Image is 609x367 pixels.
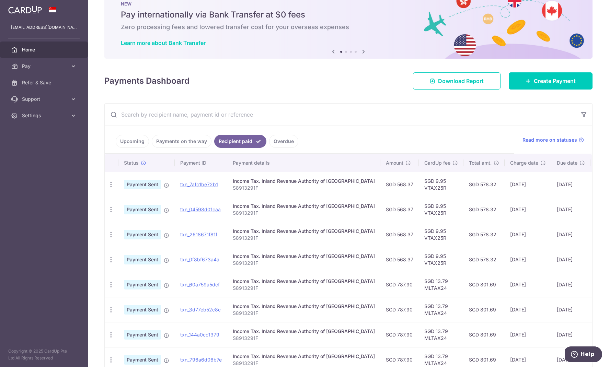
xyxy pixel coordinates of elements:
[180,206,221,212] a: txn_04598d01caa
[419,172,463,197] td: SGD 9.95 VTAX25R
[380,322,419,347] td: SGD 787.90
[233,278,375,285] div: Income Tax. Inland Revenue Authority of [GEOGRAPHIC_DATA]
[124,305,161,315] span: Payment Sent
[522,137,584,143] a: Read more on statuses
[121,39,206,46] a: Learn more about Bank Transfer
[116,135,149,148] a: Upcoming
[233,210,375,216] p: S8913291F
[463,172,505,197] td: SGD 578.32
[227,154,380,172] th: Payment details
[509,72,593,90] a: Create Payment
[419,197,463,222] td: SGD 9.95 VTAX25R
[386,159,403,166] span: Amount
[419,222,463,247] td: SGD 9.95 VTAX25R
[233,360,375,367] p: S8913291F
[104,75,189,87] h4: Payments Dashboard
[124,355,161,365] span: Payment Sent
[424,159,450,166] span: CardUp fee
[510,159,538,166] span: Charge date
[522,137,577,143] span: Read more on statuses
[380,297,419,322] td: SGD 787.90
[463,322,505,347] td: SGD 801.69
[124,205,161,214] span: Payment Sent
[121,1,576,7] p: NEW
[233,310,375,317] p: S8913291F
[15,5,30,11] span: Help
[463,197,505,222] td: SGD 578.32
[419,247,463,272] td: SGD 9.95 VTAX25R
[505,197,551,222] td: [DATE]
[180,307,221,312] a: txn_3d77eb52c8c
[505,247,551,272] td: [DATE]
[214,135,266,148] a: Recipient paid
[469,159,492,166] span: Total amt.
[124,330,161,340] span: Payment Sent
[233,335,375,342] p: S8913291F
[380,197,419,222] td: SGD 568.37
[505,322,551,347] td: [DATE]
[505,272,551,297] td: [DATE]
[233,303,375,310] div: Income Tax. Inland Revenue Authority of [GEOGRAPHIC_DATA]
[463,272,505,297] td: SGD 801.69
[233,285,375,292] p: S8913291F
[22,112,67,119] span: Settings
[22,46,67,53] span: Home
[180,257,219,262] a: txn_0f8bf673a4a
[551,172,590,197] td: [DATE]
[380,247,419,272] td: SGD 568.37
[124,255,161,264] span: Payment Sent
[180,282,220,287] a: txn_60a759a5dcf
[419,297,463,322] td: SGD 13.79 MLTAX24
[565,346,602,364] iframe: Opens a widget where you can find more information
[233,260,375,267] p: S8913291F
[505,297,551,322] td: [DATE]
[121,23,576,31] h6: Zero processing fees and lowered transfer cost for your overseas expenses
[124,180,161,189] span: Payment Sent
[419,272,463,297] td: SGD 13.79 MLTAX24
[180,181,218,187] a: txn_7afc1be72b1
[557,159,577,166] span: Due date
[380,272,419,297] td: SGD 787.90
[534,77,576,85] span: Create Payment
[8,5,42,14] img: CardUp
[505,222,551,247] td: [DATE]
[180,332,219,338] a: txn_144a0cc1379
[233,235,375,241] p: S8913291F
[551,222,590,247] td: [DATE]
[22,79,67,86] span: Refer & Save
[22,63,67,70] span: Pay
[551,247,590,272] td: [DATE]
[269,135,298,148] a: Overdue
[551,272,590,297] td: [DATE]
[233,178,375,185] div: Income Tax. Inland Revenue Authority of [GEOGRAPHIC_DATA]
[152,135,211,148] a: Payments on the way
[124,230,161,239] span: Payment Sent
[380,222,419,247] td: SGD 568.37
[551,322,590,347] td: [DATE]
[180,357,222,363] a: txn_796a6d06b7e
[233,228,375,235] div: Income Tax. Inland Revenue Authority of [GEOGRAPHIC_DATA]
[463,297,505,322] td: SGD 801.69
[419,322,463,347] td: SGD 13.79 MLTAX24
[233,353,375,360] div: Income Tax. Inland Revenue Authority of [GEOGRAPHIC_DATA]
[121,9,576,20] h5: Pay internationally via Bank Transfer at $0 fees
[233,185,375,191] p: S8913291F
[463,222,505,247] td: SGD 578.32
[105,104,576,126] input: Search by recipient name, payment id or reference
[175,154,227,172] th: Payment ID
[551,197,590,222] td: [DATE]
[233,253,375,260] div: Income Tax. Inland Revenue Authority of [GEOGRAPHIC_DATA]
[463,247,505,272] td: SGD 578.32
[124,280,161,289] span: Payment Sent
[438,77,484,85] span: Download Report
[124,159,139,166] span: Status
[380,172,419,197] td: SGD 568.37
[505,172,551,197] td: [DATE]
[233,328,375,335] div: Income Tax. Inland Revenue Authority of [GEOGRAPHIC_DATA]
[413,72,501,90] a: Download Report
[551,297,590,322] td: [DATE]
[11,24,77,31] p: [EMAIL_ADDRESS][DOMAIN_NAME]
[233,203,375,210] div: Income Tax. Inland Revenue Authority of [GEOGRAPHIC_DATA]
[22,96,67,103] span: Support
